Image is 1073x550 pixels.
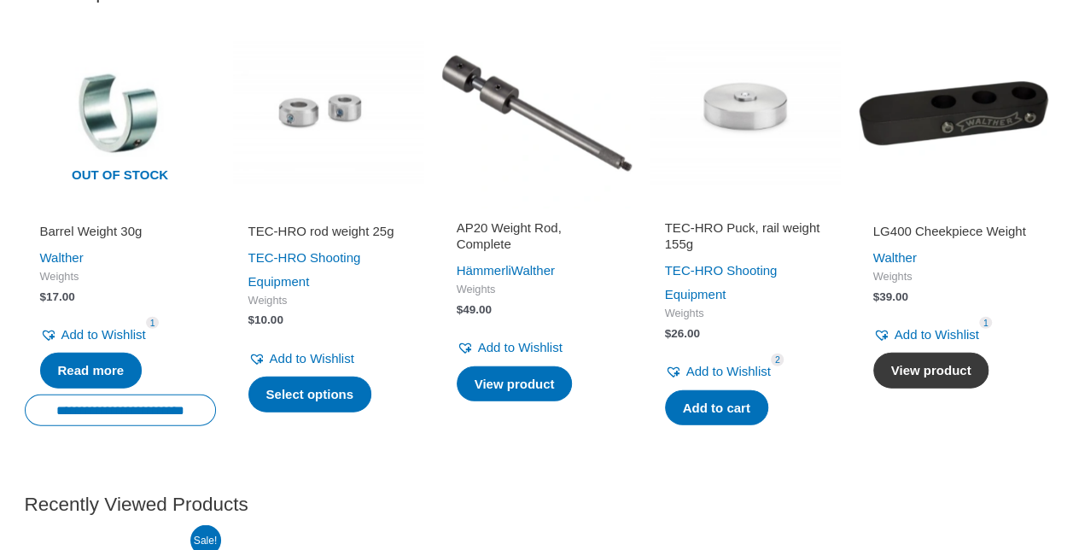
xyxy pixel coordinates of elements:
span: $ [248,313,255,326]
img: TEC-HRO rod weight 25g [233,18,424,209]
a: Read more about “AP20 Weight Rod, Complete” [457,366,573,402]
a: AP20 Weight Rod, Complete [457,219,617,260]
bdi: 39.00 [873,290,908,303]
bdi: 26.00 [665,327,700,340]
span: Out of stock [38,157,203,196]
a: Add to Wishlist [665,360,771,383]
a: Read more about “LG400 Cheekpiece Weight” [873,353,989,389]
a: Add to Wishlist [873,323,979,347]
span: 2 [771,354,784,366]
a: Walther [511,263,555,278]
bdi: 17.00 [40,290,75,303]
a: Out of stock [25,18,216,209]
a: TEC-HRO Puck, rail weight 155g [665,219,825,260]
h2: TEC-HRO Puck, rail weight 155g [665,219,825,253]
h2: LG400 Cheekpiece Weight [873,223,1034,240]
a: TEC-HRO Shooting Equipment [665,263,778,301]
img: AP20 Weight Rod [441,18,633,209]
a: Walther [873,250,917,265]
bdi: 49.00 [457,303,492,316]
span: Add to Wishlist [686,364,771,378]
a: Hämmerli [457,263,511,278]
a: Read more about “Barrel Weight 30g” [40,353,143,389]
a: Walther [40,250,84,265]
bdi: 10.00 [248,313,283,326]
span: Add to Wishlist [61,327,146,342]
h2: TEC-HRO rod weight 25g [248,223,409,240]
h2: Barrel Weight 30g [40,223,201,240]
a: LG400 Cheekpiece Weight [873,223,1034,246]
img: TEC-HRO Puck, rail weight 155g [650,18,841,209]
span: Weights [873,270,1034,284]
h2: Recently Viewed Products [25,492,1049,517]
span: Weights [457,283,617,297]
span: $ [40,290,47,303]
a: Add to Wishlist [248,347,354,371]
span: Weights [40,270,201,284]
a: TEC-HRO Shooting Equipment [248,250,361,289]
span: Add to Wishlist [270,351,354,366]
span: Add to Wishlist [478,340,563,354]
span: Weights [248,294,409,308]
span: Weights [665,307,825,321]
span: 1 [146,317,160,330]
a: Add to cart: “TEC-HRO Puck, rail weight 155g” [665,390,768,426]
img: Weight for Cheekpiece Rod 100g [858,18,1049,209]
a: Add to Wishlist [457,336,563,360]
a: Select options for “TEC-HRO rod weight 25g” [248,377,372,412]
span: Add to Wishlist [895,327,979,342]
a: Barrel Weight 30g [40,223,201,246]
img: Barrel Weight 30g [25,18,216,209]
span: $ [665,327,672,340]
a: Add to Wishlist [40,323,146,347]
span: $ [873,290,880,303]
span: $ [457,303,464,316]
a: TEC-HRO rod weight 25g [248,223,409,246]
span: 1 [979,317,993,330]
h2: AP20 Weight Rod, Complete [457,219,617,253]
